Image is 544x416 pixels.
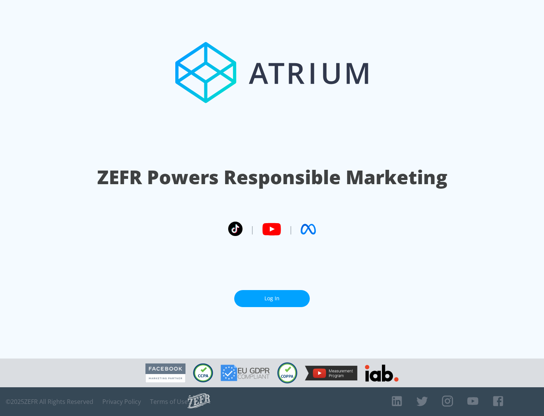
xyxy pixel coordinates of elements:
a: Log In [234,290,310,307]
span: | [250,224,255,235]
h1: ZEFR Powers Responsible Marketing [97,164,447,190]
a: Terms of Use [150,398,188,405]
img: YouTube Measurement Program [305,366,357,380]
span: | [289,224,293,235]
img: IAB [365,365,399,382]
img: Facebook Marketing Partner [145,363,185,383]
img: COPPA Compliant [277,362,297,383]
img: GDPR Compliant [221,365,270,381]
img: CCPA Compliant [193,363,213,382]
span: © 2025 ZEFR All Rights Reserved [6,398,93,405]
a: Privacy Policy [102,398,141,405]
